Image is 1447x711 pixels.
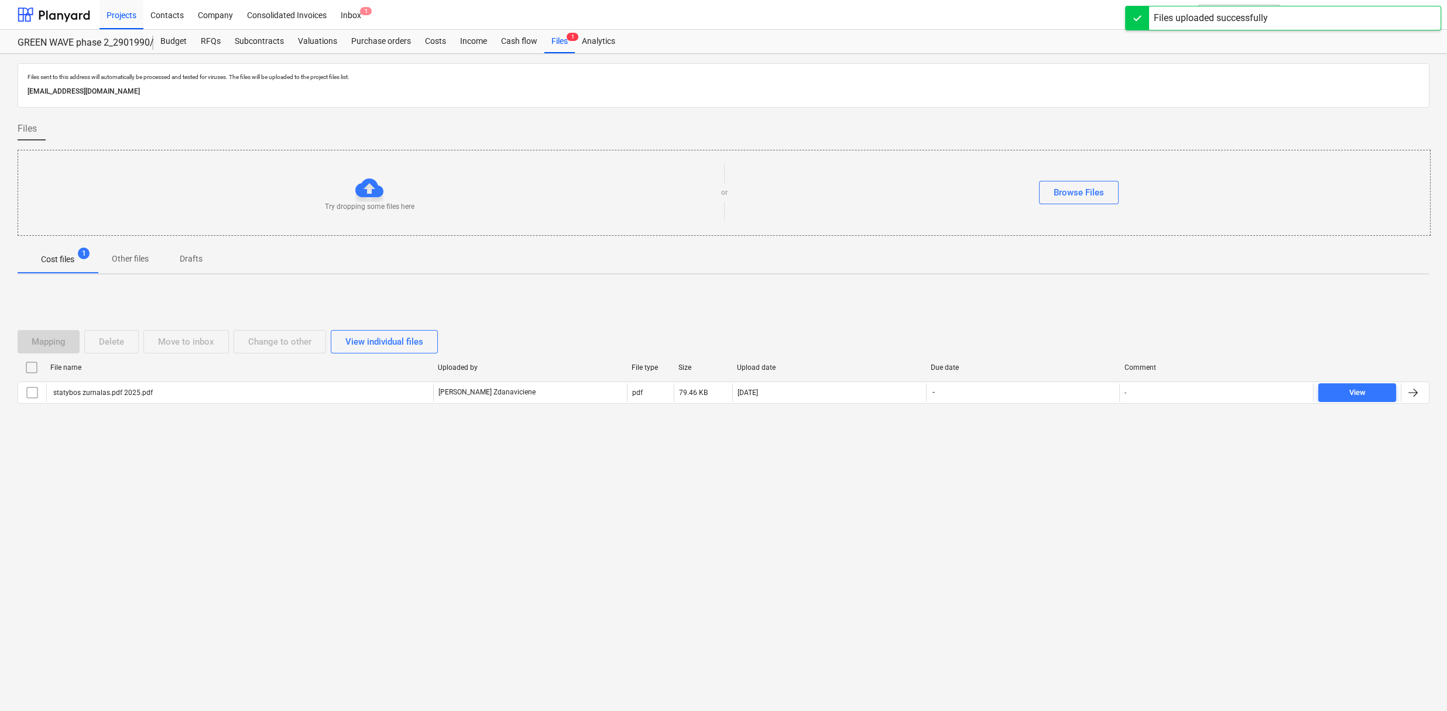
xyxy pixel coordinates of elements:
p: or [721,188,728,198]
div: Uploaded by [438,363,622,372]
div: Size [678,363,728,372]
div: Upload date [737,363,921,372]
div: View [1349,386,1366,400]
div: Files [544,30,575,53]
a: Cash flow [494,30,544,53]
div: Due date [931,363,1115,372]
div: View individual files [345,334,423,349]
div: Files uploaded successfully [1154,11,1268,25]
div: statybos zurnalas.pdf 2025.pdf [52,389,153,397]
div: Try dropping some files hereorBrowse Files [18,150,1431,236]
div: GREEN WAVE phase 2_2901990/2901996/2901997 [18,37,139,49]
div: - [1124,389,1126,397]
a: Purchase orders [344,30,418,53]
div: [DATE] [738,389,758,397]
a: Files1 [544,30,575,53]
button: View individual files [331,330,438,353]
button: Browse Files [1039,181,1119,204]
p: Files sent to this address will automatically be processed and tested for viruses. The files will... [28,73,1419,81]
a: Budget [153,30,194,53]
div: File name [50,363,428,372]
div: 79.46 KB [679,389,708,397]
div: Comment [1124,363,1309,372]
p: [EMAIL_ADDRESS][DOMAIN_NAME] [28,85,1419,98]
p: Drafts [177,253,205,265]
span: Files [18,122,37,136]
span: 1 [360,7,372,15]
a: Analytics [575,30,622,53]
p: Other files [112,253,149,265]
a: Income [453,30,494,53]
div: pdf [632,389,643,397]
div: Browse Files [1054,185,1104,200]
p: [PERSON_NAME] Zdanaviciene [438,387,536,397]
p: Cost files [41,253,74,266]
button: View [1318,383,1396,402]
span: 1 [78,248,90,259]
span: - [931,387,936,397]
div: File type [632,363,669,372]
a: Valuations [291,30,344,53]
a: Costs [418,30,453,53]
iframe: Chat Widget [1388,655,1447,711]
a: Subcontracts [228,30,291,53]
p: Try dropping some files here [325,202,414,212]
span: 1 [567,33,578,41]
a: RFQs [194,30,228,53]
